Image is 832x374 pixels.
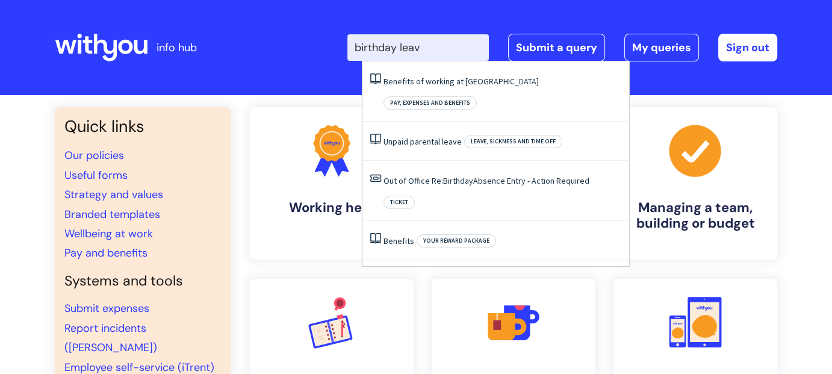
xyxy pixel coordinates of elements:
[347,34,489,61] input: Search
[383,96,477,110] span: Pay, expenses and benefits
[64,301,149,316] a: Submit expenses
[383,196,415,209] span: Ticket
[623,200,768,232] h4: Managing a team, building or budget
[64,187,163,202] a: Strategy and values
[64,168,128,182] a: Useful forms
[624,34,699,61] a: My queries
[64,273,221,290] h4: Systems and tools
[383,235,414,246] a: Benefits
[250,107,414,260] a: Working here
[259,200,404,216] h4: Working here
[347,34,777,61] div: | -
[464,135,562,148] span: Leave, sickness and time off
[64,148,124,163] a: Our policies
[383,175,589,186] a: Out of Office Re:BirthdayAbsence Entry - Action Required
[417,234,496,248] span: Your reward package
[64,246,147,260] a: Pay and benefits
[64,117,221,136] h3: Quick links
[613,107,777,260] a: Managing a team, building or budget
[443,175,473,186] span: Birthday
[383,136,462,147] a: Unpaid parental leave
[383,76,539,87] a: Benefits of working at [GEOGRAPHIC_DATA]
[64,226,153,241] a: Wellbeing at work
[157,38,197,57] p: info hub
[64,321,157,355] a: Report incidents ([PERSON_NAME])
[508,34,605,61] a: Submit a query
[718,34,777,61] a: Sign out
[64,207,160,222] a: Branded templates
